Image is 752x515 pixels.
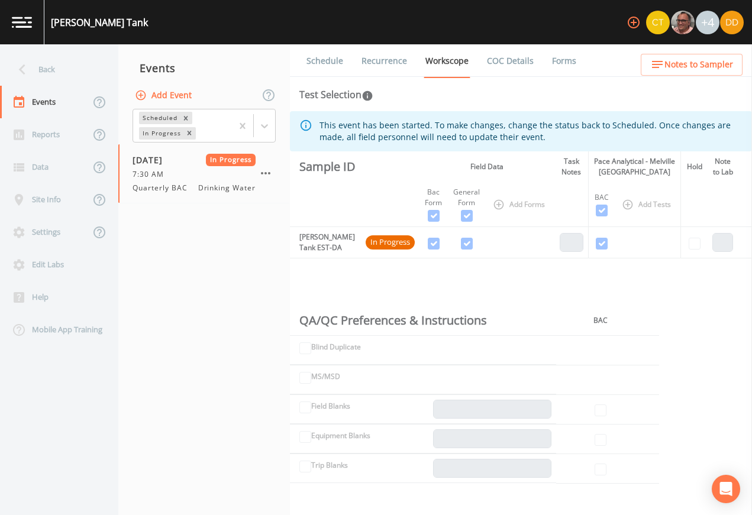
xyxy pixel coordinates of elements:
a: Schedule [305,44,345,77]
div: Remove Scheduled [179,112,192,124]
label: Equipment Blanks [311,430,370,441]
a: Recurrence [360,44,409,77]
th: QA/QC Preferences & Instructions [290,306,556,335]
div: Events [118,53,290,83]
a: Workscope [424,44,470,78]
div: Scheduled [139,112,179,124]
label: MS/MSD [311,371,340,382]
span: Notes to Sampler [664,57,733,72]
div: +4 [696,11,719,34]
a: Forms [550,44,578,77]
div: Chris Tobin [646,11,670,34]
span: Drinking Water [198,183,256,193]
th: Note to Lab [708,151,738,182]
th: Task Notes [555,151,589,182]
a: COC Details [485,44,535,77]
th: Pace Analytical - Melville [GEOGRAPHIC_DATA] [588,151,680,182]
td: [PERSON_NAME] Tank EST-DA [290,227,361,258]
div: General Form [453,187,481,208]
img: 7d98d358f95ebe5908e4de0cdde0c501 [720,11,744,34]
span: In Progress [366,237,415,248]
button: Notes to Sampler [641,54,743,76]
div: Open Intercom Messenger [712,475,740,503]
div: In Progress [139,127,183,140]
label: Field Blanks [311,401,350,412]
img: 7f2cab73c0e50dc3fbb7023805f649db [646,11,670,34]
div: This event has been started. To make changes, change the status back to Scheduled. Once changes a... [319,115,743,148]
img: e2d790fa78825a4bb76dcb6ab311d44c [671,11,695,34]
div: Test Selection [299,88,373,102]
th: Field Data [419,151,555,182]
label: Trip Blanks [311,460,348,471]
div: Mike Franklin [670,11,695,34]
span: [DATE] [133,154,171,166]
div: Remove In Progress [183,127,196,140]
img: logo [12,17,32,28]
th: BAC [556,306,645,335]
a: [DATE]In Progress7:30 AMQuarterly BACDrinking Water [118,144,290,203]
div: [PERSON_NAME] Tank [51,15,148,30]
div: Bac Form [424,187,443,208]
span: Quarterly BAC [133,183,194,193]
svg: In this section you'll be able to select the analytical test to run, based on the media type, and... [362,90,373,102]
th: Sample ID [290,151,361,182]
span: In Progress [206,154,256,166]
th: Hold [681,151,708,182]
label: Blind Duplicate [311,342,361,352]
span: 7:30 AM [133,169,171,180]
button: Add Event [133,85,196,106]
div: BAC [593,192,609,203]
